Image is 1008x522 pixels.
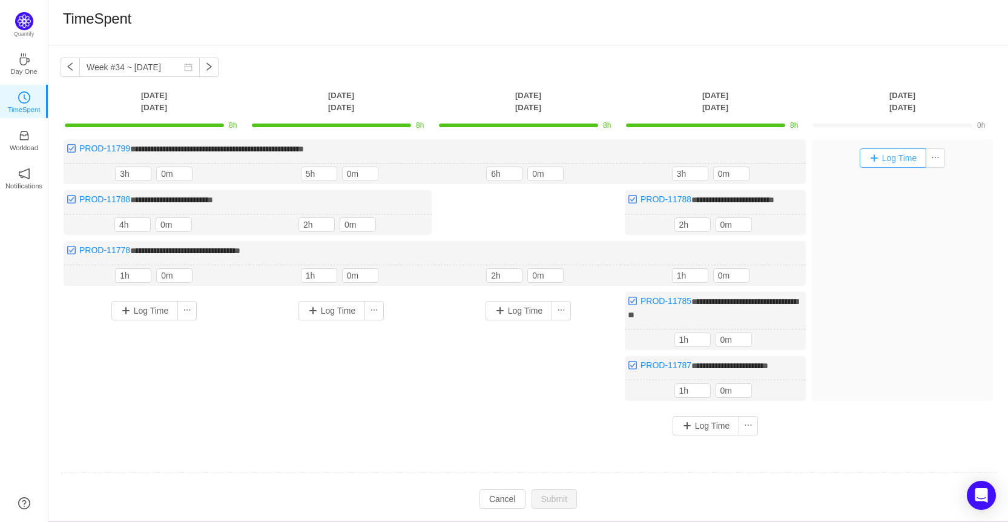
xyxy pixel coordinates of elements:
[673,416,740,435] button: Log Time
[416,121,424,130] span: 8h
[628,360,637,370] img: 10318
[298,301,366,320] button: Log Time
[10,66,37,77] p: Day One
[641,296,691,306] a: PROD-11785
[79,58,200,77] input: Select a week
[229,121,237,130] span: 8h
[18,171,30,183] a: icon: notificationNotifications
[199,58,219,77] button: icon: right
[926,148,945,168] button: icon: ellipsis
[67,194,76,204] img: 10318
[8,104,41,115] p: TimeSpent
[248,89,435,114] th: [DATE] [DATE]
[18,133,30,145] a: icon: inboxWorkload
[628,296,637,306] img: 10318
[63,10,131,28] h1: TimeSpent
[18,53,30,65] i: icon: coffee
[809,89,996,114] th: [DATE] [DATE]
[18,130,30,142] i: icon: inbox
[435,89,622,114] th: [DATE] [DATE]
[628,194,637,204] img: 10318
[79,194,130,204] a: PROD-11788
[641,194,691,204] a: PROD-11788
[10,142,38,153] p: Workload
[5,180,42,191] p: Notifications
[739,416,758,435] button: icon: ellipsis
[79,245,130,255] a: PROD-11778
[486,301,553,320] button: Log Time
[67,245,76,255] img: 10318
[18,91,30,104] i: icon: clock-circle
[15,12,33,30] img: Quantify
[18,497,30,509] a: icon: question-circle
[18,95,30,107] a: icon: clock-circleTimeSpent
[641,360,691,370] a: PROD-11787
[603,121,611,130] span: 8h
[622,89,809,114] th: [DATE] [DATE]
[184,63,193,71] i: icon: calendar
[18,57,30,69] a: icon: coffeeDay One
[79,144,130,153] a: PROD-11799
[977,121,985,130] span: 0h
[177,301,197,320] button: icon: ellipsis
[552,301,571,320] button: icon: ellipsis
[67,144,76,153] img: 10318
[18,168,30,180] i: icon: notification
[532,489,578,509] button: Submit
[364,301,384,320] button: icon: ellipsis
[790,121,798,130] span: 8h
[14,30,35,39] p: Quantify
[967,481,996,510] div: Open Intercom Messenger
[111,301,179,320] button: Log Time
[61,89,248,114] th: [DATE] [DATE]
[479,489,525,509] button: Cancel
[860,148,927,168] button: Log Time
[61,58,80,77] button: icon: left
